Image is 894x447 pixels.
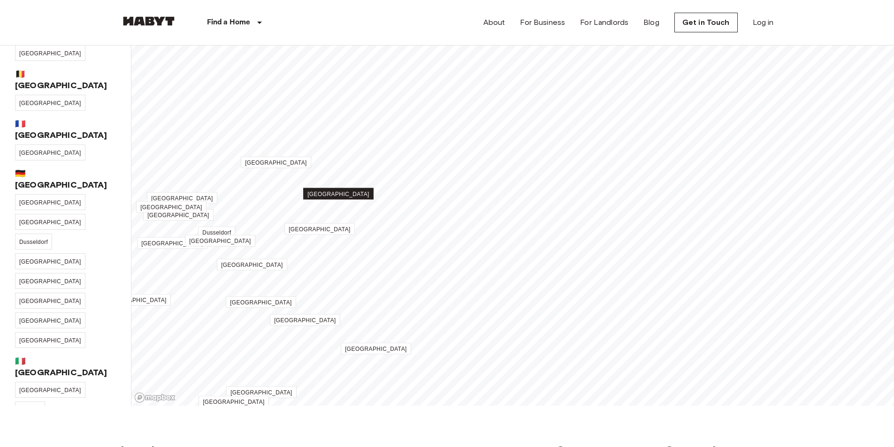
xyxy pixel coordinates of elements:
a: [GEOGRAPHIC_DATA] [15,332,85,348]
span: [GEOGRAPHIC_DATA] [147,212,209,219]
a: [GEOGRAPHIC_DATA] [217,259,287,271]
a: [GEOGRAPHIC_DATA] [15,214,85,230]
div: Map marker [137,239,207,249]
span: [GEOGRAPHIC_DATA] [274,317,336,324]
a: [GEOGRAPHIC_DATA] [303,188,374,200]
a: [GEOGRAPHIC_DATA] [15,312,85,328]
a: For Business [520,17,565,28]
a: Dusseldorf [15,234,52,250]
span: [GEOGRAPHIC_DATA] [245,159,307,166]
span: [GEOGRAPHIC_DATA] [189,238,251,244]
span: [GEOGRAPHIC_DATA] [105,297,167,303]
span: [GEOGRAPHIC_DATA] [230,299,292,306]
span: [GEOGRAPHIC_DATA] [19,150,81,156]
img: Habyt [121,16,177,26]
a: [GEOGRAPHIC_DATA] [241,157,311,168]
a: [GEOGRAPHIC_DATA] [147,192,217,204]
div: Map marker [185,236,255,246]
a: [GEOGRAPHIC_DATA] [284,223,355,235]
a: [GEOGRAPHIC_DATA] [15,45,85,61]
a: Mapbox logo [134,392,176,403]
span: 🇮🇹 [GEOGRAPHIC_DATA] [15,356,116,378]
a: [GEOGRAPHIC_DATA] [341,343,411,355]
span: [GEOGRAPHIC_DATA] [19,199,81,206]
a: [GEOGRAPHIC_DATA] [15,253,85,269]
span: 🇫🇷 [GEOGRAPHIC_DATA] [15,118,116,141]
div: Map marker [147,194,217,204]
canvas: Map [131,4,894,406]
div: Map marker [226,298,296,308]
div: Map marker [270,316,340,326]
span: [GEOGRAPHIC_DATA] [151,195,213,202]
a: [GEOGRAPHIC_DATA] [143,209,214,221]
span: [GEOGRAPHIC_DATA] [19,318,81,324]
span: [GEOGRAPHIC_DATA] [19,278,81,285]
span: [GEOGRAPHIC_DATA] [141,240,203,247]
a: Get in Touch [674,13,738,32]
div: Map marker [303,189,374,199]
a: [GEOGRAPHIC_DATA] [15,194,85,210]
span: [GEOGRAPHIC_DATA] [345,346,407,352]
span: [GEOGRAPHIC_DATA] [307,191,369,197]
div: Map marker [226,388,297,398]
a: For Landlords [580,17,628,28]
a: [GEOGRAPHIC_DATA] [15,293,85,309]
a: Dusseldorf [198,227,235,238]
span: [GEOGRAPHIC_DATA] [203,399,265,405]
span: [GEOGRAPHIC_DATA] [19,298,81,304]
a: Modena [15,402,45,417]
span: 🇩🇪 [GEOGRAPHIC_DATA] [15,168,116,190]
a: Log in [753,17,774,28]
a: [GEOGRAPHIC_DATA] [226,296,296,308]
span: [GEOGRAPHIC_DATA] [289,226,351,233]
span: Dusseldorf [19,239,48,245]
p: Find a Home [207,17,251,28]
a: [GEOGRAPHIC_DATA] [185,235,255,247]
div: Map marker [143,211,214,220]
div: Map marker [199,397,269,407]
span: [GEOGRAPHIC_DATA] [221,262,283,268]
div: Map marker [217,260,287,270]
span: 🇧🇪 [GEOGRAPHIC_DATA] [15,68,116,91]
a: About [483,17,505,28]
span: [GEOGRAPHIC_DATA] [19,337,81,344]
span: [GEOGRAPHIC_DATA] [19,258,81,265]
span: [GEOGRAPHIC_DATA] [230,389,292,396]
a: [GEOGRAPHIC_DATA] [15,144,85,160]
span: [GEOGRAPHIC_DATA] [19,50,81,57]
a: [GEOGRAPHIC_DATA] [100,294,171,306]
span: [GEOGRAPHIC_DATA] [19,387,81,394]
a: [GEOGRAPHIC_DATA] [15,273,85,289]
div: Map marker [136,203,206,212]
span: [GEOGRAPHIC_DATA] [140,204,202,211]
span: [GEOGRAPHIC_DATA] [19,219,81,226]
div: Map marker [284,225,355,235]
a: [GEOGRAPHIC_DATA] [137,237,207,249]
div: Map marker [241,158,311,168]
span: Dusseldorf [202,229,231,236]
a: [GEOGRAPHIC_DATA] [15,95,85,111]
div: Map marker [198,228,235,238]
a: [GEOGRAPHIC_DATA] [226,386,297,398]
a: [GEOGRAPHIC_DATA] [270,314,340,326]
a: [GEOGRAPHIC_DATA] [136,201,206,213]
div: Map marker [341,344,411,354]
a: Blog [643,17,659,28]
span: [GEOGRAPHIC_DATA] [19,100,81,106]
a: [GEOGRAPHIC_DATA] [199,396,269,408]
a: [GEOGRAPHIC_DATA] [15,382,85,398]
div: Map marker [100,295,171,305]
